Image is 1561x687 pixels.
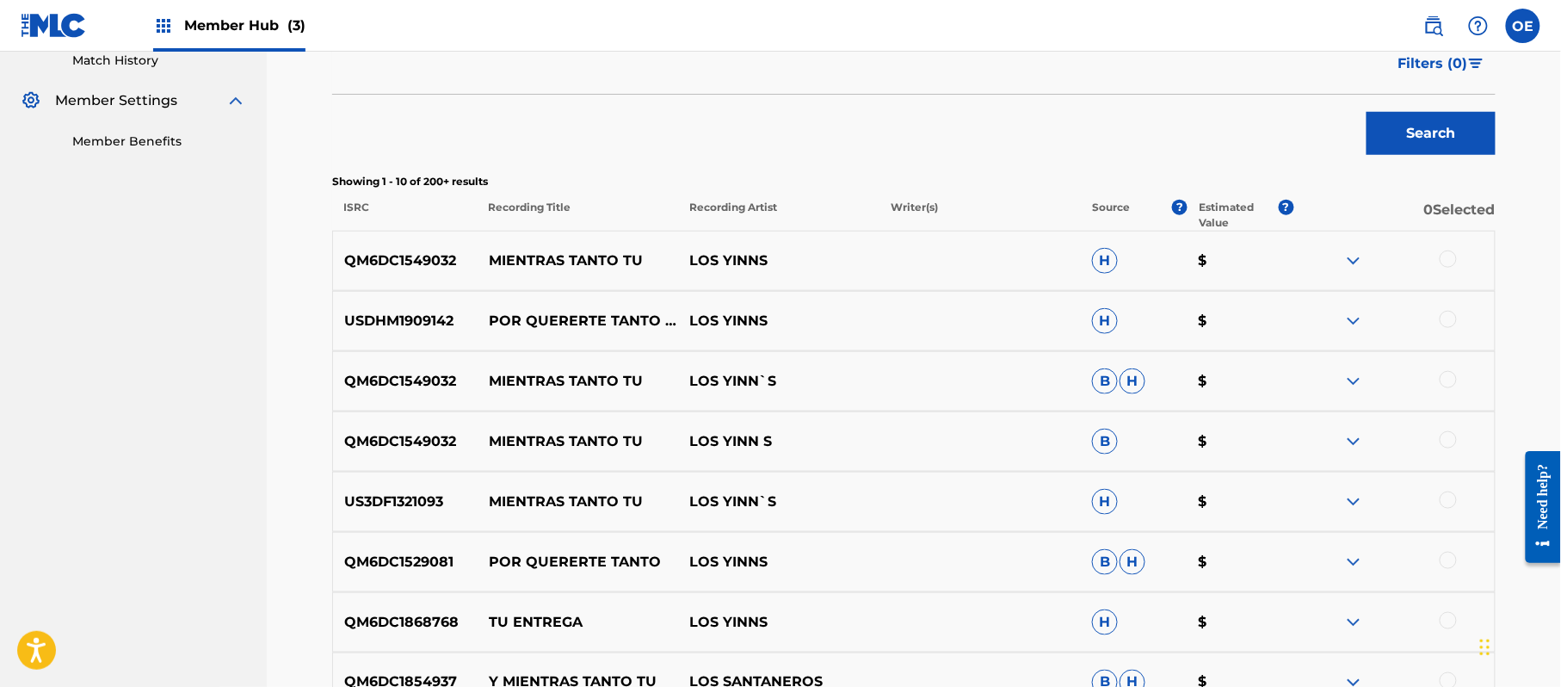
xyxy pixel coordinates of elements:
p: $ [1188,371,1294,392]
span: B [1092,368,1118,394]
img: expand [1343,552,1364,572]
span: B [1092,549,1118,575]
p: 0 Selected [1294,200,1496,231]
span: H [1092,489,1118,515]
p: LOS YINN`S [678,371,879,392]
span: (3) [287,17,305,34]
img: MLC Logo [21,13,87,38]
p: LOS YINN S [678,431,879,452]
img: expand [1343,492,1364,512]
p: LOS YINN`S [678,492,879,512]
p: Recording Artist [678,200,879,231]
p: MIENTRAS TANTO TU [478,431,679,452]
span: H [1120,368,1145,394]
span: B [1092,429,1118,455]
p: LOS YINNS [678,311,879,331]
span: H [1092,248,1118,274]
button: Filters (0) [1388,42,1496,85]
p: $ [1188,251,1294,271]
img: expand [225,90,246,111]
img: expand [1343,371,1364,392]
p: $ [1188,492,1294,512]
div: Help [1461,9,1496,43]
img: expand [1343,612,1364,633]
p: Source [1093,200,1131,231]
span: H [1092,610,1118,635]
img: filter [1469,59,1484,69]
p: ISRC [332,200,477,231]
span: H [1120,549,1145,575]
p: MIENTRAS TANTO TU [478,371,679,392]
p: LOS YINNS [678,552,879,572]
img: search [1423,15,1444,36]
button: Search [1367,112,1496,155]
p: Showing 1 - 10 of 200+ results [332,174,1496,189]
p: Recording Title [477,200,678,231]
a: Public Search [1416,9,1451,43]
p: LOS YINNS [678,612,879,633]
img: help [1468,15,1489,36]
div: User Menu [1506,9,1540,43]
p: QM6DC1549032 [333,371,478,392]
p: US3DF1321093 [333,492,478,512]
p: $ [1188,552,1294,572]
img: expand [1343,251,1364,271]
span: Filters ( 0 ) [1398,53,1468,74]
img: expand [1343,311,1364,331]
p: Writer(s) [879,200,1081,231]
a: Member Benefits [72,133,246,151]
span: ? [1172,200,1188,215]
p: LOS YINNS [678,251,879,271]
a: Match History [72,52,246,70]
p: POR QUERERTE TANTO [478,552,679,572]
p: Estimated Value [1199,200,1278,231]
img: Top Rightsholders [153,15,174,36]
p: MIENTRAS TANTO TU [478,492,679,512]
p: QM6DC1868768 [333,612,478,633]
img: Member Settings [21,90,41,111]
p: QM6DC1529081 [333,552,478,572]
p: TU ENTREGA [478,612,679,633]
p: $ [1188,311,1294,331]
p: QM6DC1549032 [333,251,478,271]
p: $ [1188,431,1294,452]
img: expand [1343,431,1364,452]
p: QM6DC1549032 [333,431,478,452]
iframe: Resource Center [1513,438,1561,577]
span: H [1092,308,1118,334]
span: Member Hub [184,15,305,35]
iframe: Chat Widget [1475,604,1561,687]
p: MIENTRAS TANTO TU [478,251,679,271]
span: Member Settings [55,90,177,111]
p: $ [1188,612,1294,633]
div: Drag [1480,622,1490,673]
span: ? [1279,200,1294,215]
p: POR QUERERTE TANTO TANTO [478,311,679,331]
p: USDHM1909142 [333,311,478,331]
